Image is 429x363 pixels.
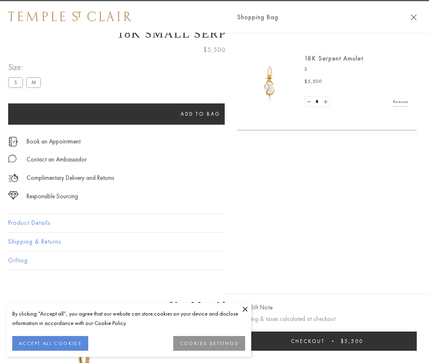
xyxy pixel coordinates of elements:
div: Responsible Sourcing [27,191,78,202]
div: Contact an Ambassador [27,155,87,165]
h1: 18K Small Serpent Amulet [8,27,421,40]
p: Complimentary Delivery and Returns [27,173,114,183]
button: Add Gift Note [237,302,273,313]
span: Size: [8,60,44,74]
img: Temple St. Clair [8,11,132,21]
button: Checkout $5,500 [237,332,417,351]
p: S [304,65,409,74]
span: $5,500 [341,338,363,345]
label: S [8,77,23,87]
button: Shipping & Returns [8,233,421,251]
h3: You May Also Like [20,299,409,312]
a: 18K Serpent Amulet [304,54,363,63]
span: Add to bag [181,110,221,117]
button: Close Shopping Bag [411,14,417,20]
a: Set quantity to 2 [321,97,329,107]
img: icon_sourcing.svg [8,191,18,199]
img: P51836-E11SERPPV [245,57,294,106]
button: Product Details [8,214,421,232]
span: $5,500 [203,45,226,55]
button: COOKIES SETTINGS [173,336,245,351]
div: By clicking “Accept all”, you agree that our website can store cookies on your device and disclos... [12,309,245,328]
a: Remove [393,97,409,106]
label: M [26,77,41,87]
button: Gifting [8,251,421,270]
button: Add to bag [8,103,393,125]
img: MessageIcon-01_2.svg [8,155,16,163]
button: ACCEPT ALL COOKIES [12,336,88,351]
span: Shopping Bag [237,12,278,22]
a: Book an Appointment [27,137,80,146]
p: Shipping & taxes calculated at checkout [237,314,417,324]
span: Checkout [291,338,325,345]
img: icon_delivery.svg [8,173,18,183]
a: Set quantity to 0 [305,97,313,107]
span: $5,500 [304,78,322,86]
img: icon_appointment.svg [8,137,18,146]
